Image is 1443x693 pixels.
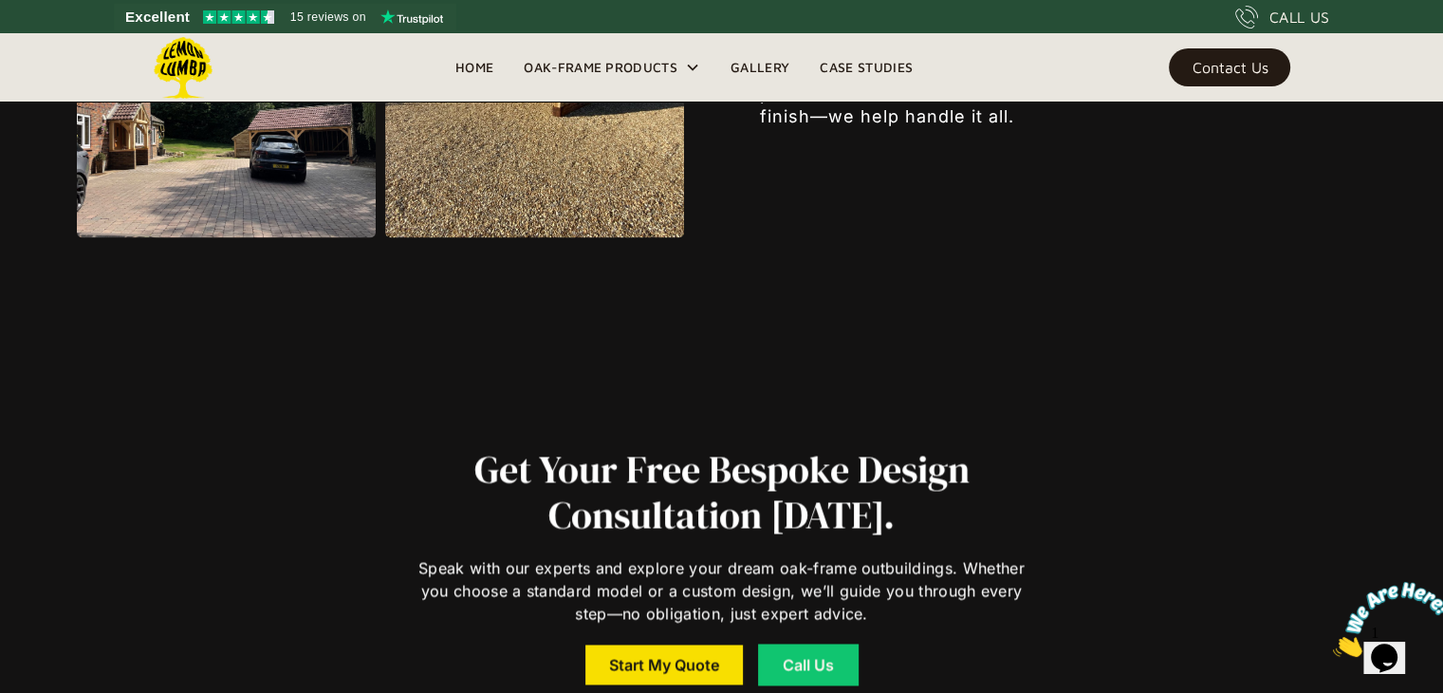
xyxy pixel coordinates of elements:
span: Excellent [125,6,190,28]
a: Start My Quote [585,645,743,684]
div: Call Us [782,657,835,672]
iframe: chat widget [1325,574,1443,665]
a: See Lemon Lumba reviews on Trustpilot [114,4,456,30]
div: Oak-Frame Products [524,56,677,79]
a: CALL US [1235,6,1329,28]
div: CALL US [1269,6,1329,28]
div: Oak-Frame Products [509,33,715,102]
a: Contact Us [1169,48,1290,86]
a: Home [440,53,509,82]
img: Chat attention grabber [8,8,125,83]
img: Trustpilot logo [380,9,443,25]
h2: Get Your Free Bespoke Design Consultation [DATE]. [413,446,1030,537]
p: Speak with our experts and explore your dream oak-frame outbuildings. Whether you choose a standa... [413,556,1030,625]
img: Trustpilot 4.5 stars [203,10,274,24]
span: 1 [8,8,15,24]
span: 15 reviews on [290,6,366,28]
a: Case Studies [805,53,928,82]
a: Call Us [758,644,859,685]
div: Contact Us [1192,61,1267,74]
a: Gallery [715,53,805,82]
